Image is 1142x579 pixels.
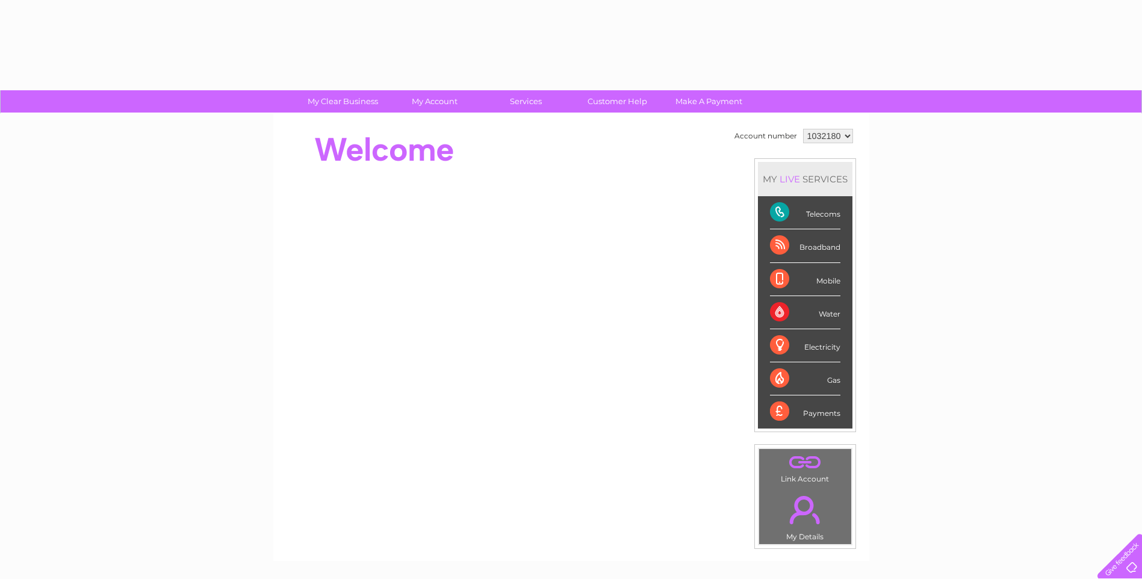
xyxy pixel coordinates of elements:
a: Customer Help [568,90,667,113]
div: Telecoms [770,196,840,229]
a: My Account [385,90,484,113]
td: Account number [731,126,800,146]
div: Water [770,296,840,329]
div: Broadband [770,229,840,262]
td: Link Account [759,448,852,486]
div: LIVE [777,173,802,185]
div: Mobile [770,263,840,296]
td: My Details [759,486,852,545]
div: Electricity [770,329,840,362]
a: Services [476,90,576,113]
a: . [762,489,848,531]
a: My Clear Business [293,90,393,113]
div: Payments [770,395,840,428]
div: MY SERVICES [758,162,852,196]
div: Gas [770,362,840,395]
a: . [762,452,848,473]
a: Make A Payment [659,90,759,113]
